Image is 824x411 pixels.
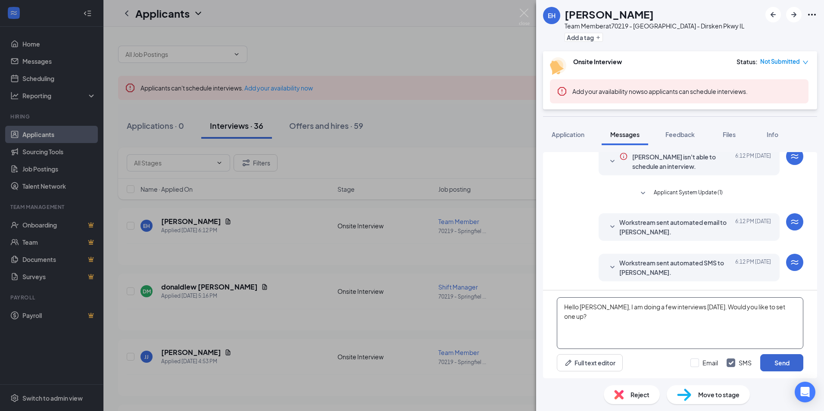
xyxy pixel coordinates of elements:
span: Not Submitted [760,57,800,66]
span: Reject [630,390,649,399]
svg: SmallChevronDown [607,222,618,232]
svg: Ellipses [807,9,817,20]
span: [DATE] 6:12 PM [735,152,771,171]
button: ArrowLeftNew [765,7,781,22]
svg: SmallChevronDown [607,156,618,167]
button: SmallChevronDownApplicant System Update (1) [638,188,723,199]
b: Onsite Interview [573,58,622,65]
svg: Error [557,86,567,97]
span: Files [723,131,736,138]
button: Add your availability now [572,87,641,96]
svg: Plus [596,35,601,40]
button: Full text editorPen [557,354,623,371]
button: PlusAdd a tag [565,33,603,42]
svg: WorkstreamLogo [790,257,800,268]
svg: WorkstreamLogo [790,151,800,162]
svg: ArrowRight [789,9,799,20]
span: so applicants can schedule interviews. [572,87,748,95]
h1: [PERSON_NAME] [565,7,654,22]
button: Send [760,354,803,371]
svg: ArrowLeftNew [768,9,778,20]
svg: Pen [564,358,573,367]
svg: Info [619,152,628,161]
svg: WorkstreamLogo [790,217,800,227]
svg: SmallChevronDown [607,262,618,273]
div: Status : [737,57,758,66]
span: Feedback [665,131,695,138]
button: ArrowRight [786,7,802,22]
span: Move to stage [698,390,740,399]
div: Team Member at 70219 - [GEOGRAPHIC_DATA] - Dirsken Pkwy IL [565,22,744,30]
span: Info [767,131,778,138]
svg: SmallChevronDown [638,188,648,199]
span: Application [552,131,584,138]
div: EH [548,11,556,20]
span: [DATE] 6:12 PM [735,258,771,277]
span: [DATE] 6:12 PM [735,218,771,237]
span: Workstream sent automated SMS to [PERSON_NAME]. [619,258,732,277]
span: [PERSON_NAME] isn't able to schedule an interview. [632,152,732,171]
span: Workstream sent automated email to [PERSON_NAME]. [619,218,732,237]
textarea: Hello [PERSON_NAME], I am doing a few interviews [DATE]. Would you like to set one up? [557,297,803,349]
span: Messages [610,131,640,138]
div: Open Intercom Messenger [795,382,815,402]
span: down [802,59,808,65]
span: Applicant System Update (1) [654,188,723,199]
